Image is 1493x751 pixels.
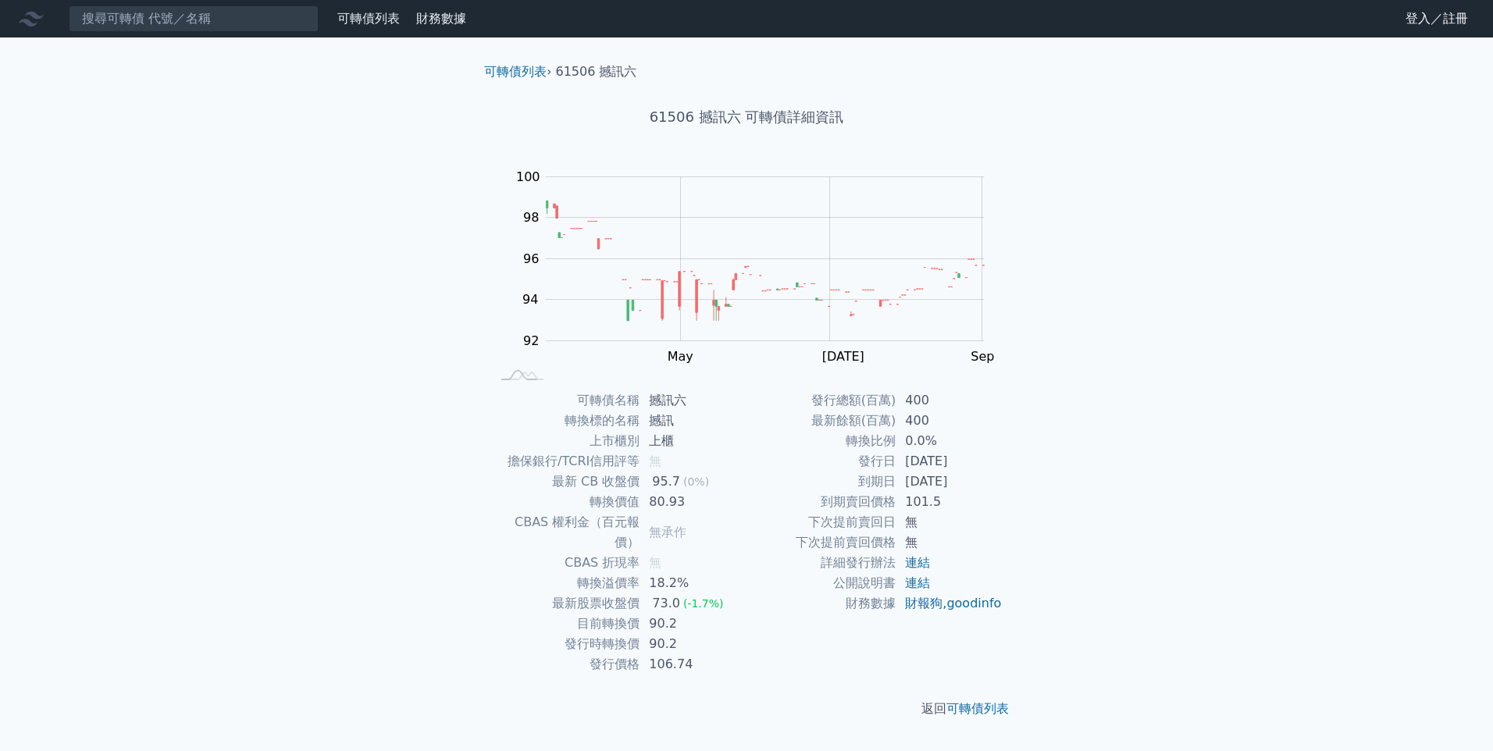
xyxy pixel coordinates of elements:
[896,390,1003,411] td: 400
[490,390,640,411] td: 可轉債名稱
[746,451,896,472] td: 發行日
[746,390,896,411] td: 發行總額(百萬)
[905,555,930,570] a: 連結
[905,575,930,590] a: 連結
[746,411,896,431] td: 最新餘額(百萬)
[640,634,746,654] td: 90.2
[971,349,994,364] tspan: Sep
[746,492,896,512] td: 到期賣回價格
[490,614,640,634] td: 目前轉換價
[490,492,640,512] td: 轉換價值
[508,169,1008,364] g: Chart
[896,593,1003,614] td: ,
[472,699,1021,718] p: 返回
[668,349,693,364] tspan: May
[946,596,1001,610] a: goodinfo
[746,593,896,614] td: 財務數據
[490,573,640,593] td: 轉換溢價率
[337,11,400,26] a: 可轉債列表
[484,62,551,81] li: ›
[746,532,896,553] td: 下次提前賣回價格
[896,451,1003,472] td: [DATE]
[683,475,709,488] span: (0%)
[896,431,1003,451] td: 0.0%
[69,5,319,32] input: 搜尋可轉債 代號／名稱
[523,251,539,266] tspan: 96
[472,106,1021,128] h1: 61506 撼訊六 可轉債詳細資訊
[546,201,984,321] g: Series
[484,64,547,79] a: 可轉債列表
[490,451,640,472] td: 擔保銀行/TCRI信用評等
[640,411,746,431] td: 撼訊
[640,431,746,451] td: 上櫃
[490,634,640,654] td: 發行時轉換價
[896,472,1003,492] td: [DATE]
[683,597,724,610] span: (-1.7%)
[649,472,683,492] div: 95.7
[649,593,683,614] div: 73.0
[490,553,640,573] td: CBAS 折現率
[896,532,1003,553] td: 無
[640,573,746,593] td: 18.2%
[490,512,640,553] td: CBAS 權利金（百元報價）
[746,512,896,532] td: 下次提前賣回日
[946,701,1009,716] a: 可轉債列表
[746,472,896,492] td: 到期日
[490,431,640,451] td: 上市櫃別
[640,390,746,411] td: 撼訊六
[640,614,746,634] td: 90.2
[746,573,896,593] td: 公開說明書
[522,292,538,307] tspan: 94
[649,555,661,570] span: 無
[905,596,942,610] a: 財報狗
[649,454,661,468] span: 無
[523,333,539,348] tspan: 92
[746,553,896,573] td: 詳細發行辦法
[896,512,1003,532] td: 無
[490,411,640,431] td: 轉換標的名稱
[896,492,1003,512] td: 101.5
[490,654,640,674] td: 發行價格
[746,431,896,451] td: 轉換比例
[416,11,466,26] a: 財務數據
[1393,6,1481,31] a: 登入／註冊
[896,411,1003,431] td: 400
[490,593,640,614] td: 最新股票收盤價
[649,525,686,539] span: 無承作
[640,492,746,512] td: 80.93
[822,349,864,364] tspan: [DATE]
[523,210,539,225] tspan: 98
[640,654,746,674] td: 106.74
[516,169,540,184] tspan: 100
[490,472,640,492] td: 最新 CB 收盤價
[556,62,637,81] li: 61506 撼訊六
